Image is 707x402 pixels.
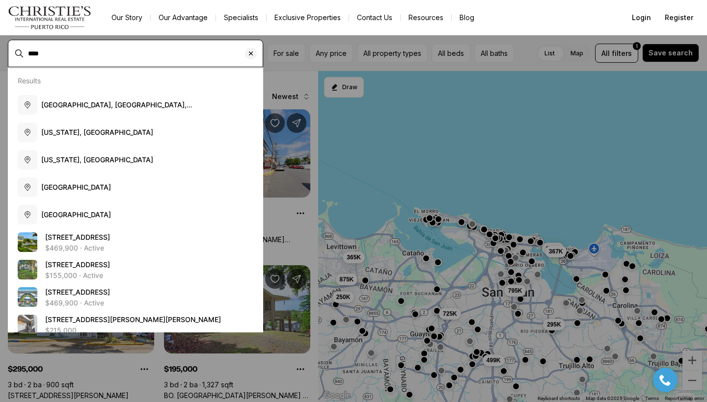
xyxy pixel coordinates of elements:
[452,11,482,25] a: Blog
[41,100,192,119] span: [GEOGRAPHIC_DATA], [GEOGRAPHIC_DATA], [GEOGRAPHIC_DATA]
[14,228,257,256] a: View details: 19417 GULF BLVD #C109
[245,40,263,67] button: Clear search input
[8,6,92,29] img: logo
[41,128,153,136] span: [US_STATE], [GEOGRAPHIC_DATA]
[14,283,257,311] a: View details: 325 N CAUSEWAY #C102
[14,201,257,228] button: [GEOGRAPHIC_DATA]
[401,11,451,25] a: Resources
[41,210,111,219] span: [GEOGRAPHIC_DATA]
[14,174,257,201] button: [GEOGRAPHIC_DATA]
[626,8,657,27] button: Login
[14,311,257,338] a: View details: 4774 FOX HUNT DR #C115 &C113
[45,299,104,307] p: $469,900 · Active
[14,256,257,283] a: View details: 2650 COUNTRYSIDE BLVD #C106
[41,183,111,191] span: [GEOGRAPHIC_DATA]
[45,327,77,334] p: $215,000
[632,14,651,22] span: Login
[14,91,257,119] button: [GEOGRAPHIC_DATA], [GEOGRAPHIC_DATA], [GEOGRAPHIC_DATA]
[45,315,221,324] span: [STREET_ADDRESS][PERSON_NAME][PERSON_NAME]
[14,119,257,146] button: [US_STATE], [GEOGRAPHIC_DATA]
[104,11,150,25] a: Our Story
[18,76,41,85] p: Results
[41,155,153,164] span: [US_STATE], [GEOGRAPHIC_DATA]
[216,11,266,25] a: Specialists
[45,288,110,296] span: [STREET_ADDRESS]
[14,146,257,174] button: [US_STATE], [GEOGRAPHIC_DATA]
[45,272,103,279] p: $155,000 · Active
[659,8,699,27] button: Register
[45,260,110,269] span: [STREET_ADDRESS]
[665,14,693,22] span: Register
[349,11,400,25] button: Contact Us
[45,244,104,252] p: $469,900 · Active
[151,11,216,25] a: Our Advantage
[45,233,110,241] span: [STREET_ADDRESS]
[267,11,349,25] a: Exclusive Properties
